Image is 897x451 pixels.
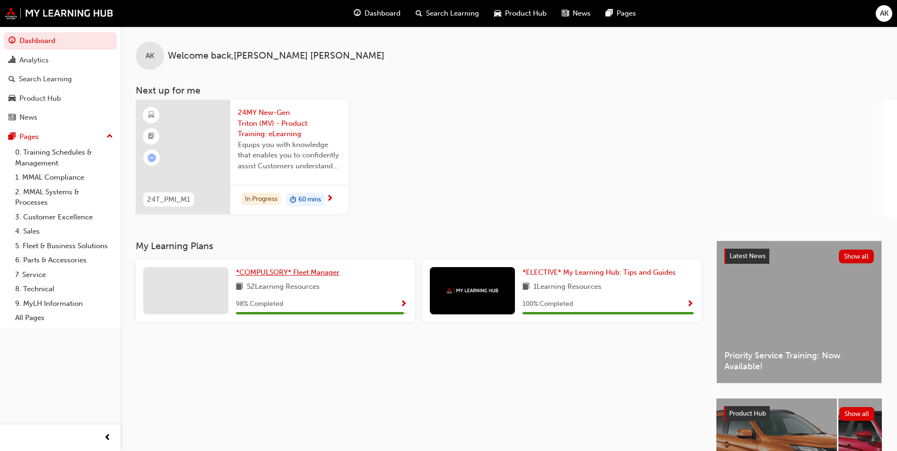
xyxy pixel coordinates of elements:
a: news-iconNews [554,4,598,23]
span: search-icon [9,75,15,84]
span: Latest News [730,252,766,260]
span: news-icon [562,8,569,19]
span: Show Progress [687,300,694,309]
a: 5. Fleet & Business Solutions [11,239,117,253]
a: car-iconProduct Hub [487,4,554,23]
div: Analytics [19,55,49,66]
a: 8. Technical [11,282,117,296]
span: next-icon [326,195,333,203]
span: 100 % Completed [523,299,573,310]
a: Latest NewsShow allPriority Service Training: Now Available! [716,241,882,383]
img: mmal [5,7,113,19]
a: 0. Training Schedules & Management [11,145,117,170]
img: mmal [446,287,498,294]
span: learningResourceType_ELEARNING-icon [148,109,155,121]
span: AK [146,51,154,61]
span: book-icon [523,281,530,293]
span: booktick-icon [148,130,155,143]
span: *ELECTIVE* My Learning Hub: Tips and Guides [523,268,676,277]
a: guage-iconDashboard [346,4,408,23]
a: News [4,109,117,126]
span: *COMPULSORY* Fleet Manager [236,268,340,277]
span: guage-icon [9,37,16,45]
span: prev-icon [104,432,111,444]
button: Show Progress [400,298,407,310]
span: Product Hub [729,409,766,417]
span: Search Learning [426,8,479,19]
button: AK [876,5,892,22]
span: guage-icon [354,8,361,19]
span: 24MY New-Gen Triton (MV) - Product Training: eLearning [238,107,341,139]
span: Show Progress [400,300,407,309]
span: Equips you with knowledge that enables you to confidently assist Customers understand the New-Gen... [238,139,341,172]
a: 24T_PMI_M124MY New-Gen Triton (MV) - Product Training: eLearningEquips you with knowledge that en... [136,100,348,214]
span: search-icon [416,8,422,19]
span: up-icon [106,130,113,143]
a: 1. MMAL Compliance [11,170,117,185]
a: 6. Parts & Accessories [11,253,117,268]
div: Pages [19,131,39,142]
span: 24T_PMI_M1 [147,194,190,205]
span: Welcome back , [PERSON_NAME] [PERSON_NAME] [168,51,384,61]
button: Show Progress [687,298,694,310]
a: 3. Customer Excellence [11,210,117,225]
span: 1 Learning Resources [533,281,601,293]
span: chart-icon [9,56,16,65]
h3: Next up for me [121,85,897,96]
a: *COMPULSORY* Fleet Manager [236,267,343,278]
span: duration-icon [290,194,296,206]
span: Dashboard [365,8,401,19]
div: Product Hub [19,93,61,104]
span: AK [880,8,888,19]
a: 7. Service [11,268,117,282]
span: 52 Learning Resources [247,281,320,293]
a: Product HubShow all [724,406,874,421]
span: book-icon [236,281,243,293]
span: 60 mins [298,194,321,205]
span: news-icon [9,113,16,122]
span: learningRecordVerb_ATTEMPT-icon [148,154,156,162]
a: 4. Sales [11,224,117,239]
a: Dashboard [4,32,117,50]
div: In Progress [242,193,281,206]
span: Priority Service Training: Now Available! [724,350,874,372]
a: *ELECTIVE* My Learning Hub: Tips and Guides [523,267,679,278]
button: Pages [4,128,117,146]
div: News [19,112,37,123]
span: pages-icon [9,133,16,141]
span: car-icon [9,95,16,103]
a: Analytics [4,52,117,69]
a: 9. MyLH Information [11,296,117,311]
span: pages-icon [606,8,613,19]
a: search-iconSearch Learning [408,4,487,23]
button: Show all [839,250,874,263]
button: DashboardAnalyticsSearch LearningProduct HubNews [4,30,117,128]
span: Product Hub [505,8,547,19]
a: All Pages [11,311,117,325]
span: Pages [617,8,636,19]
button: Show all [839,407,875,421]
a: Search Learning [4,70,117,88]
a: 2. MMAL Systems & Processes [11,185,117,210]
span: car-icon [494,8,501,19]
span: 98 % Completed [236,299,283,310]
a: pages-iconPages [598,4,644,23]
h3: My Learning Plans [136,241,701,252]
a: Latest NewsShow all [724,249,874,264]
span: News [573,8,591,19]
div: Search Learning [19,74,72,85]
a: Product Hub [4,90,117,107]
